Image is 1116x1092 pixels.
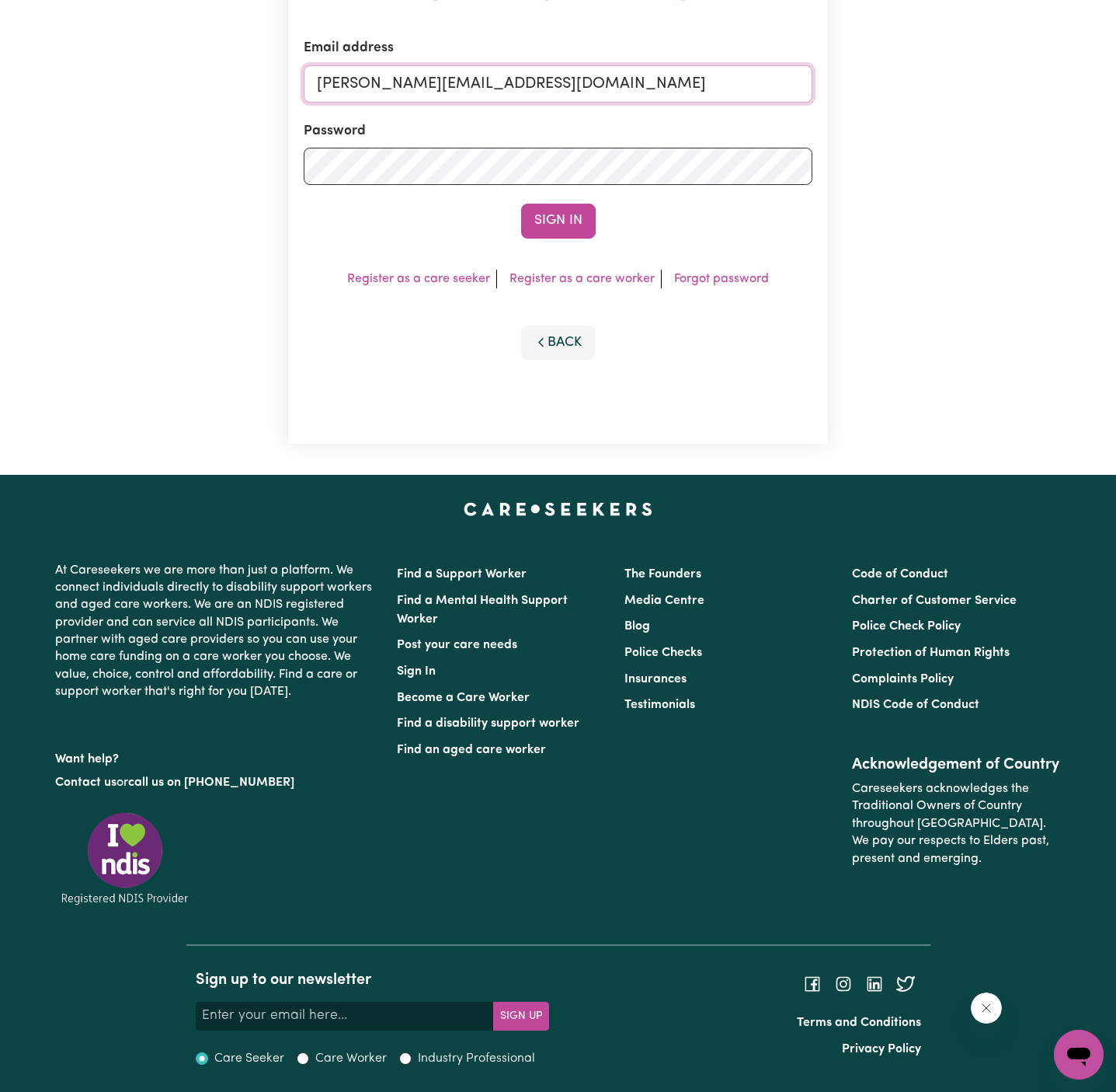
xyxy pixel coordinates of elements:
a: Terms and Conditions [797,1017,921,1029]
p: At Careseekers we are more than just a platform. We connect individuals directly to disability su... [55,556,378,707]
a: Register as a care worker [509,273,655,285]
a: The Founders [624,568,701,581]
a: Follow Careseekers on Facebook [803,978,822,990]
a: Find a Support Worker [397,568,527,581]
a: NDIS Code of Conduct [852,699,979,711]
p: Want help? [55,745,378,768]
input: Enter your email here... [196,1002,494,1030]
button: Subscribe [493,1002,549,1030]
a: Careseekers home page [464,503,652,515]
iframe: Button to launch messaging window [1054,1030,1104,1080]
a: Charter of Customer Service [852,595,1017,607]
label: Care Worker [315,1049,387,1068]
label: Care Seeker [214,1049,284,1068]
a: Register as a care seeker [347,273,490,285]
a: Police Check Policy [852,620,961,633]
a: Post your care needs [397,639,517,651]
span: Need any help? [9,11,94,23]
a: Become a Care Worker [397,692,530,704]
a: Find a Mental Health Support Worker [397,595,568,626]
a: call us on [PHONE_NUMBER] [128,776,294,789]
a: Contact us [55,776,116,789]
a: Insurances [624,673,687,686]
a: Follow Careseekers on LinkedIn [865,978,884,990]
a: Sign In [397,665,436,678]
h2: Acknowledgement of Country [852,755,1061,774]
a: Blog [624,620,650,633]
button: Back [521,326,596,360]
a: Code of Conduct [852,568,948,581]
img: Registered NDIS provider [55,810,195,907]
p: or [55,768,378,797]
button: Sign In [521,204,596,238]
label: Email address [304,38,394,58]
a: Testimonials [624,699,695,711]
a: Privacy Policy [842,1043,921,1055]
p: Careseekers acknowledges the Traditional Owners of Country throughout [GEOGRAPHIC_DATA]. We pay o... [852,774,1061,874]
a: Find an aged care worker [397,744,546,756]
a: Protection of Human Rights [852,647,1010,659]
a: Media Centre [624,595,704,607]
a: Forgot password [674,273,769,285]
input: Email address [304,65,812,103]
a: Complaints Policy [852,673,954,686]
label: Industry Professional [418,1049,535,1068]
a: Police Checks [624,647,702,659]
h2: Sign up to our newsletter [196,971,549,989]
a: Find a disability support worker [397,717,579,730]
iframe: Close message [971,993,1002,1024]
a: Follow Careseekers on Instagram [834,978,853,990]
label: Password [304,121,366,141]
a: Follow Careseekers on Twitter [896,978,915,990]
